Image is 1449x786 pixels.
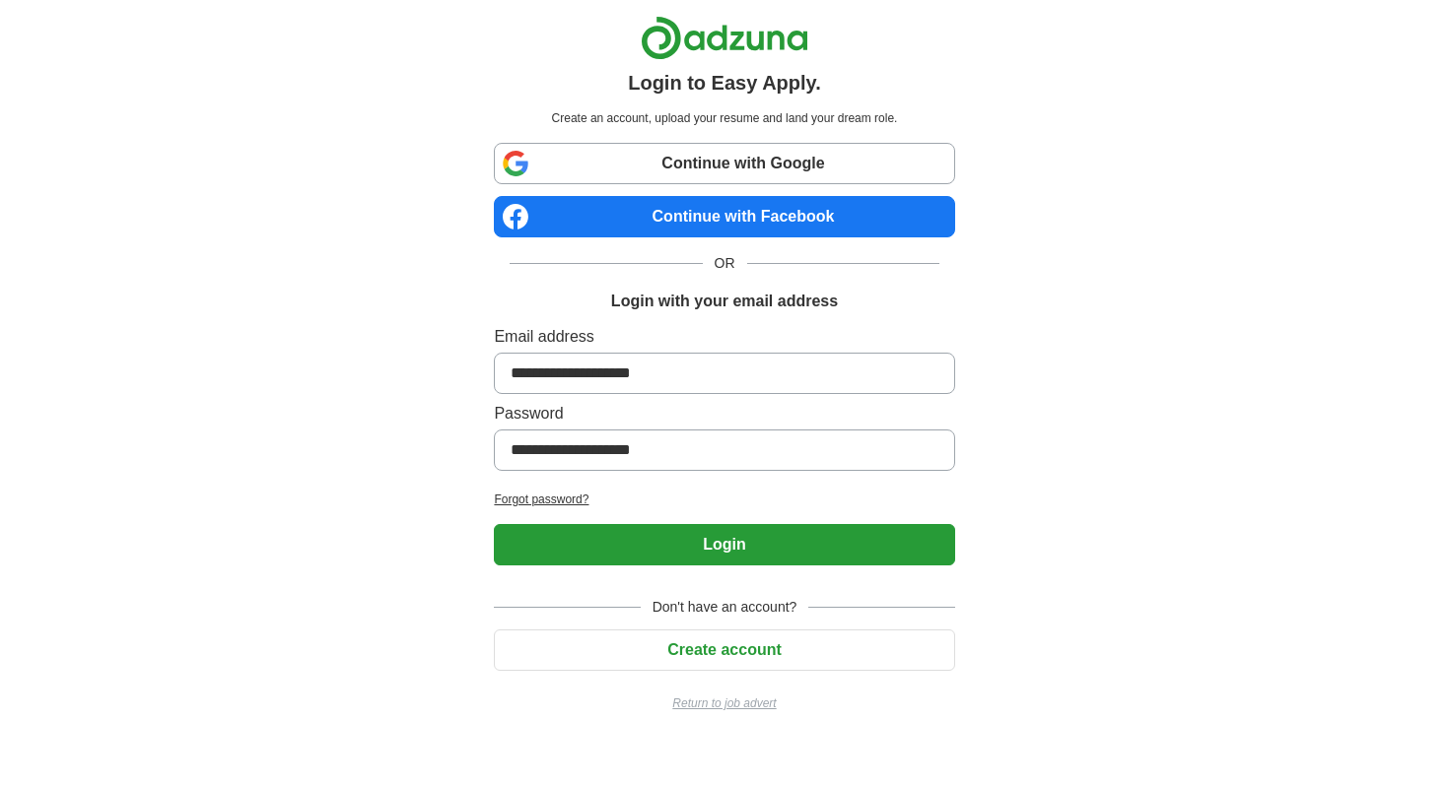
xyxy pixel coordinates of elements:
button: Login [494,524,954,565]
button: Create account [494,629,954,671]
img: Adzuna logo [641,16,808,60]
span: Don't have an account? [641,597,809,618]
a: Return to job advert [494,694,954,712]
p: Create an account, upload your resume and land your dream role. [498,109,950,127]
h1: Login to Easy Apply. [628,68,821,98]
span: OR [703,253,747,274]
label: Email address [494,325,954,349]
a: Continue with Google [494,143,954,184]
a: Create account [494,641,954,658]
a: Forgot password? [494,491,954,508]
label: Password [494,402,954,426]
h1: Login with your email address [611,290,838,313]
a: Continue with Facebook [494,196,954,237]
